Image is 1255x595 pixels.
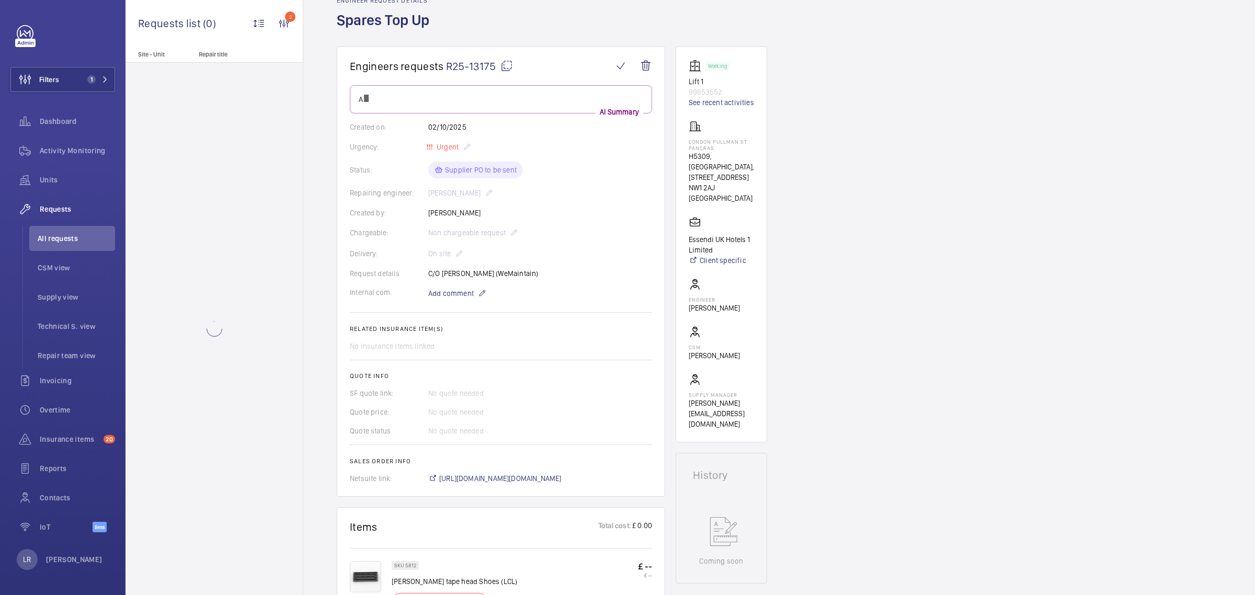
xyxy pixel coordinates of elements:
p: SKU 5812 [394,564,416,567]
span: All requests [38,233,115,244]
img: 2_O3FbWQxeiW44mzQB5TMeicrh9o5OVODaHbCYRG9qzpoL6X.jpeg [350,561,381,592]
span: Units [40,175,115,185]
p: LONDON PULLMAN ST PANCRAS [689,139,754,151]
span: 1 [87,75,96,84]
span: Engineers requests [350,60,444,73]
span: IoT [40,522,93,532]
span: Repair team view [38,350,115,361]
p: Supply manager [689,392,754,398]
h1: History [693,470,750,480]
p: [PERSON_NAME][EMAIL_ADDRESS][DOMAIN_NAME] [689,398,754,429]
p: Working [708,64,727,68]
p: [PERSON_NAME] [689,350,740,361]
p: AI Summary [596,107,643,117]
span: Technical S. view [38,321,115,331]
span: Insurance items [40,434,99,444]
p: £ -- [638,561,652,572]
span: CSM view [38,262,115,273]
p: £ 0.00 [631,520,652,533]
p: LR [23,554,31,565]
span: Contacts [40,493,115,503]
h2: Related insurance item(s) [350,325,652,333]
p: Total cost: [598,520,631,533]
p: NW1 2AJ [GEOGRAPHIC_DATA] [689,182,754,203]
span: Filters [39,74,59,85]
span: [URL][DOMAIN_NAME][DOMAIN_NAME] [439,473,562,484]
span: Invoicing [40,375,115,386]
button: Filters1 [10,67,115,92]
span: Overtime [40,405,115,415]
p: Essendi UK Hotels 1 Limited [689,234,754,255]
p: 99653552 [689,87,754,97]
p: Coming soon [699,556,743,566]
p: [PERSON_NAME] tape head Shoes (LCL) [392,576,517,587]
a: See recent activities [689,97,754,108]
span: Reports [40,463,115,474]
p: CSM [689,344,740,350]
img: elevator.svg [689,60,705,72]
p: Lift 1 [689,76,754,87]
span: Beta [93,522,107,532]
span: Activity Monitoring [40,145,115,156]
a: [URL][DOMAIN_NAME][DOMAIN_NAME] [428,473,562,484]
p: Site - Unit [125,51,195,58]
span: Supply view [38,292,115,302]
h1: Items [350,520,378,533]
span: R25-13175 [446,60,513,73]
p: [PERSON_NAME] [46,554,102,565]
span: Dashboard [40,116,115,127]
span: Requests list [138,17,203,30]
p: [PERSON_NAME] [689,303,740,313]
p: A [359,94,643,105]
h1: Spares Top Up [337,10,436,47]
p: Repair title [199,51,268,58]
p: H5309, [GEOGRAPHIC_DATA], [STREET_ADDRESS] [689,151,754,182]
span: 20 [104,435,115,443]
p: Engineer [689,296,740,303]
h2: Sales order info [350,457,652,465]
span: Requests [40,204,115,214]
h2: Quote info [350,372,652,380]
p: £ -- [638,572,652,578]
a: Client specific [689,255,754,266]
span: Add comment [428,288,474,299]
